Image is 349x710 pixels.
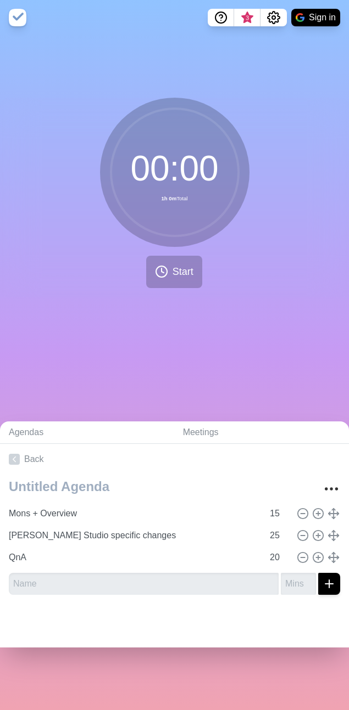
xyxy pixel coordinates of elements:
[4,546,263,568] input: Name
[265,503,292,525] input: Mins
[173,264,193,279] span: Start
[9,573,279,595] input: Name
[146,256,202,288] button: Start
[291,9,340,26] button: Sign in
[234,9,261,26] button: What’s new
[296,13,304,22] img: google logo
[4,503,263,525] input: Name
[265,525,292,546] input: Mins
[9,9,26,26] img: timeblocks logo
[4,525,263,546] input: Name
[174,421,349,444] a: Meetings
[208,9,234,26] button: Help
[261,9,287,26] button: Settings
[320,478,342,500] button: More
[281,573,316,595] input: Mins
[265,546,292,568] input: Mins
[243,14,252,22] span: 3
